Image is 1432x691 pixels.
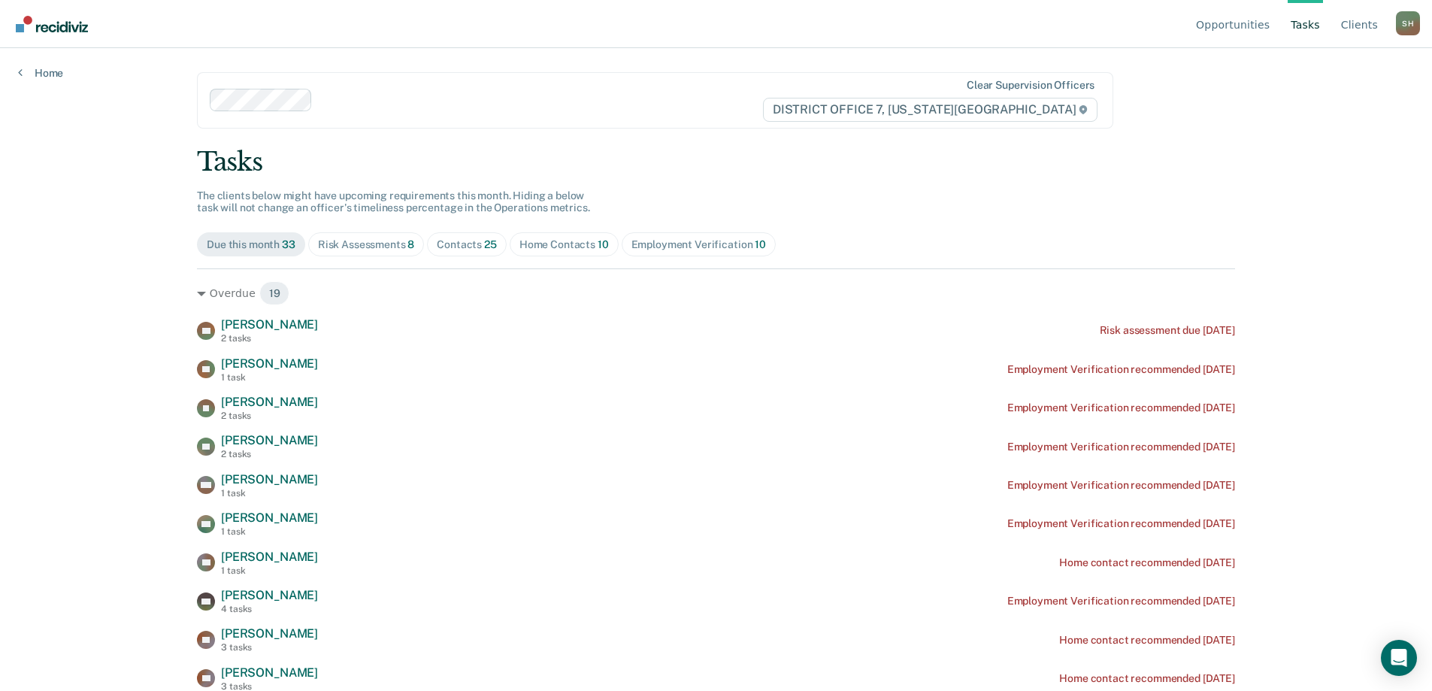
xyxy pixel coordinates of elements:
div: Home contact recommended [DATE] [1059,672,1235,685]
img: Recidiviz [16,16,88,32]
span: [PERSON_NAME] [221,433,318,447]
div: 1 task [221,372,318,383]
span: [PERSON_NAME] [221,550,318,564]
div: Employment Verification recommended [DATE] [1007,595,1235,608]
span: [PERSON_NAME] [221,472,318,486]
a: Home [18,66,63,80]
span: 8 [407,238,414,250]
div: 2 tasks [221,333,318,344]
div: Clear supervision officers [967,79,1094,92]
span: The clients below might have upcoming requirements this month. Hiding a below task will not chang... [197,189,590,214]
span: [PERSON_NAME] [221,356,318,371]
div: Risk Assessments [318,238,415,251]
div: Due this month [207,238,295,251]
div: Overdue 19 [197,281,1235,305]
div: Tasks [197,147,1235,177]
span: DISTRICT OFFICE 7, [US_STATE][GEOGRAPHIC_DATA] [763,98,1097,122]
div: Employment Verification recommended [DATE] [1007,363,1235,376]
span: 10 [598,238,609,250]
div: Home contact recommended [DATE] [1059,634,1235,647]
div: 4 tasks [221,604,318,614]
div: Employment Verification [631,238,766,251]
div: Contacts [437,238,497,251]
span: 25 [484,238,497,250]
span: 33 [282,238,295,250]
div: 1 task [221,565,318,576]
button: Profile dropdown button [1396,11,1420,35]
span: [PERSON_NAME] [221,511,318,525]
div: S H [1396,11,1420,35]
div: Home Contacts [519,238,609,251]
span: [PERSON_NAME] [221,665,318,680]
div: 1 task [221,526,318,537]
span: [PERSON_NAME] [221,395,318,409]
div: 2 tasks [221,411,318,421]
div: Open Intercom Messenger [1381,640,1417,676]
span: [PERSON_NAME] [221,317,318,332]
span: [PERSON_NAME] [221,588,318,602]
span: [PERSON_NAME] [221,626,318,641]
div: Employment Verification recommended [DATE] [1007,479,1235,492]
div: Employment Verification recommended [DATE] [1007,441,1235,453]
div: 3 tasks [221,642,318,653]
div: Home contact recommended [DATE] [1059,556,1235,569]
div: 1 task [221,488,318,499]
div: Risk assessment due [DATE] [1100,324,1235,337]
span: 10 [755,238,766,250]
div: Employment Verification recommended [DATE] [1007,402,1235,414]
span: 19 [259,281,290,305]
div: Employment Verification recommended [DATE] [1007,517,1235,530]
div: 2 tasks [221,449,318,459]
